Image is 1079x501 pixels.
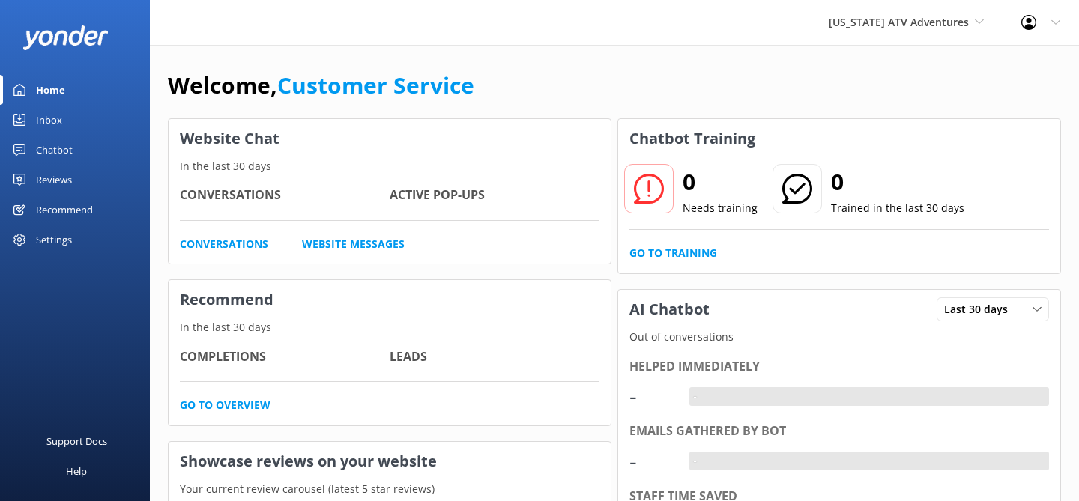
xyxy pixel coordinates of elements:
[168,67,474,103] h1: Welcome,
[36,75,65,105] div: Home
[277,70,474,100] a: Customer Service
[36,105,62,135] div: Inbox
[390,347,599,367] h4: Leads
[390,186,599,205] h4: Active Pop-ups
[629,245,717,261] a: Go to Training
[689,387,701,407] div: -
[169,481,611,497] p: Your current review carousel (latest 5 star reviews)
[689,452,701,471] div: -
[169,158,611,174] p: In the last 30 days
[180,397,270,413] a: Go to overview
[180,186,390,205] h4: Conversations
[944,301,1017,318] span: Last 30 days
[618,290,721,329] h3: AI Chatbot
[683,200,758,216] p: Needs training
[618,119,767,158] h3: Chatbot Training
[629,357,1049,377] div: Helped immediately
[629,422,1049,441] div: Emails gathered by bot
[629,378,674,414] div: -
[180,347,390,367] h4: Completions
[36,195,93,225] div: Recommend
[36,135,73,165] div: Chatbot
[46,426,107,456] div: Support Docs
[180,236,268,252] a: Conversations
[618,329,1060,345] p: Out of conversations
[169,280,611,319] h3: Recommend
[302,236,405,252] a: Website Messages
[169,319,611,335] p: In the last 30 days
[829,15,969,29] span: [US_STATE] ATV Adventures
[36,225,72,255] div: Settings
[36,165,72,195] div: Reviews
[831,164,964,200] h2: 0
[629,443,674,479] div: -
[831,200,964,216] p: Trained in the last 30 days
[66,456,87,486] div: Help
[22,25,109,50] img: yonder-white-logo.png
[169,119,611,158] h3: Website Chat
[169,442,611,481] h3: Showcase reviews on your website
[683,164,758,200] h2: 0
